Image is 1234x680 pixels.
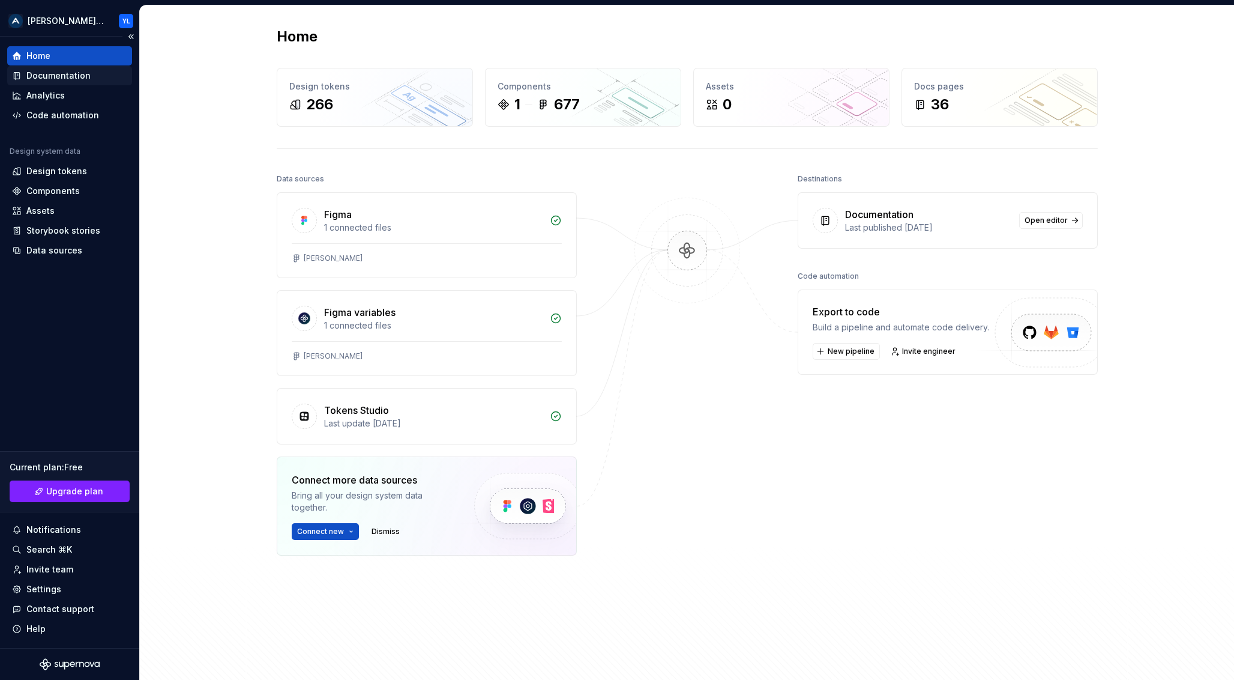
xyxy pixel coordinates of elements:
div: Design system data [10,147,80,156]
div: [PERSON_NAME] [304,351,363,361]
div: 266 [306,95,333,114]
button: Search ⌘K [7,540,132,559]
div: Settings [26,583,61,595]
a: Assets0 [693,68,889,127]
a: Storybook stories [7,221,132,240]
a: Figma1 connected files[PERSON_NAME] [277,192,577,278]
span: New pipeline [828,347,874,356]
span: Connect new [297,527,344,536]
div: Connect more data sources [292,473,454,487]
div: 0 [723,95,732,114]
div: Components [498,80,669,93]
a: Design tokens266 [277,68,473,127]
div: Assets [706,80,877,93]
a: Components [7,181,132,201]
a: Invite engineer [887,343,961,360]
a: Analytics [7,86,132,105]
a: Figma variables1 connected files[PERSON_NAME] [277,290,577,376]
div: 677 [554,95,580,114]
a: Invite team [7,560,132,579]
div: Contact support [26,603,94,615]
div: [PERSON_NAME] [304,253,363,263]
a: Code automation [7,106,132,125]
div: 1 connected files [324,222,543,234]
div: Design tokens [26,165,87,177]
div: Design tokens [289,80,460,93]
div: Bring all your design system data together. [292,490,454,514]
svg: Supernova Logo [40,658,100,670]
span: Upgrade plan [46,485,103,497]
a: Home [7,46,132,65]
div: Home [26,50,50,62]
div: Build a pipeline and automate code delivery. [813,321,989,333]
a: Tokens StudioLast update [DATE] [277,388,577,445]
div: Storybook stories [26,225,100,237]
div: Invite team [26,563,73,575]
a: Upgrade plan [10,481,130,502]
div: YL [122,16,130,26]
a: Settings [7,580,132,599]
div: Search ⌘K [26,544,72,556]
div: Analytics [26,90,65,102]
div: Docs pages [914,80,1085,93]
div: Documentation [26,70,91,82]
a: Data sources [7,241,132,260]
div: Export to code [813,305,989,319]
div: Current plan : Free [10,461,130,473]
div: Code automation [26,109,99,121]
a: Design tokens [7,162,132,181]
div: Documentation [845,207,913,222]
div: Assets [26,205,55,217]
a: Docs pages36 [901,68,1098,127]
div: Components [26,185,80,197]
div: Last published [DATE] [845,222,1012,234]
div: Last update [DATE] [324,417,543,430]
div: Code automation [798,268,859,285]
button: Help [7,619,132,639]
div: 36 [931,95,949,114]
div: 1 connected files [324,320,543,332]
a: Open editor [1019,212,1083,229]
div: Destinations [798,171,842,187]
a: Assets [7,201,132,220]
div: [PERSON_NAME] Design System [28,15,104,27]
button: New pipeline [813,343,880,360]
div: Notifications [26,524,81,536]
button: Contact support [7,600,132,619]
button: Notifications [7,520,132,539]
h2: Home [277,27,318,46]
div: Data sources [26,244,82,257]
div: Help [26,623,46,635]
button: Collapse sidebar [122,28,139,45]
button: Dismiss [366,523,405,540]
button: Connect new [292,523,359,540]
button: [PERSON_NAME] Design SystemYL [2,8,137,34]
div: Data sources [277,171,324,187]
div: 1 [514,95,520,114]
div: Tokens Studio [324,403,389,417]
a: Documentation [7,66,132,85]
span: Invite engineer [902,347,956,356]
span: Open editor [1025,216,1068,225]
div: Figma variables [324,305,396,320]
img: 4bf98e6d-073e-43e1-b0cd-0034bf8fdbf3.png [8,14,23,28]
a: Components1677 [485,68,681,127]
div: Figma [324,207,352,222]
span: Dismiss [372,527,400,536]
